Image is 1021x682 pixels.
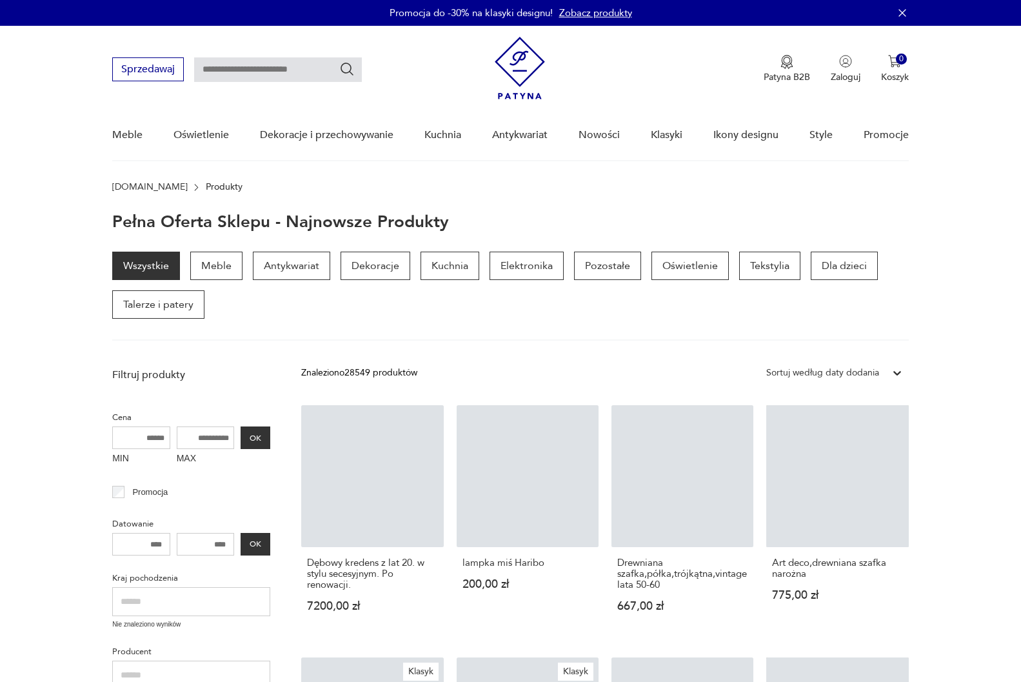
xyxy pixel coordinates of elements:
a: Dębowy kredens z lat 20. w stylu secesyjnym. Po renowacji.Dębowy kredens z lat 20. w stylu secesy... [301,405,443,637]
h3: Drewniana szafka,półka,trójkątna,vintage lata 50-60 [617,557,748,590]
p: Kraj pochodzenia [112,571,270,585]
img: Ikona medalu [780,55,793,69]
a: Antykwariat [492,110,548,160]
a: Wszystkie [112,252,180,280]
button: OK [241,426,270,449]
div: Sortuj według daty dodania [766,366,879,380]
a: lampka miś Haribolampka miś Haribo200,00 zł [457,405,599,637]
a: Dekoracje i przechowywanie [260,110,393,160]
a: Drewniana szafka,półka,trójkątna,vintage lata 50-60Drewniana szafka,półka,trójkątna,vintage lata ... [611,405,753,637]
a: Sprzedawaj [112,66,184,75]
a: Antykwariat [253,252,330,280]
img: Patyna - sklep z meblami i dekoracjami vintage [495,37,545,99]
p: Produkty [206,182,243,192]
a: Kuchnia [424,110,461,160]
a: [DOMAIN_NAME] [112,182,188,192]
label: MIN [112,449,170,470]
a: Art deco,drewniana szafka narożnaArt deco,drewniana szafka narożna775,00 zł [766,405,908,637]
a: Oświetlenie [173,110,229,160]
p: Producent [112,645,270,659]
p: Cena [112,410,270,425]
p: 200,00 zł [462,579,593,590]
p: Zaloguj [831,71,860,83]
button: Patyna B2B [764,55,810,83]
a: Kuchnia [421,252,479,280]
p: Nie znaleziono wyników [112,619,270,630]
button: Szukaj [339,61,355,77]
button: Zaloguj [831,55,860,83]
a: Meble [190,252,243,280]
p: Koszyk [881,71,909,83]
a: Ikony designu [713,110,778,160]
a: Talerze i patery [112,290,204,319]
p: 775,00 zł [772,590,902,601]
a: Dla dzieci [811,252,878,280]
a: Dekoracje [341,252,410,280]
div: 0 [896,54,907,65]
button: Sprzedawaj [112,57,184,81]
img: Ikona koszyka [888,55,901,68]
p: 7200,00 zł [307,601,437,612]
img: Ikonka użytkownika [839,55,852,68]
button: 0Koszyk [881,55,909,83]
h3: Art deco,drewniana szafka narożna [772,557,902,579]
a: Pozostałe [574,252,641,280]
a: Promocje [864,110,909,160]
a: Nowości [579,110,620,160]
a: Zobacz produkty [559,6,632,19]
a: Klasyki [651,110,682,160]
h3: lampka miś Haribo [462,557,593,568]
a: Tekstylia [739,252,800,280]
p: Filtruj produkty [112,368,270,382]
a: Style [809,110,833,160]
a: Meble [112,110,143,160]
p: Promocja do -30% na klasyki designu! [390,6,553,19]
a: Ikona medaluPatyna B2B [764,55,810,83]
a: Oświetlenie [651,252,729,280]
p: Datowanie [112,517,270,531]
h1: Pełna oferta sklepu - najnowsze produkty [112,213,449,231]
button: OK [241,533,270,556]
a: Elektronika [490,252,564,280]
div: Znaleziono 28549 produktów [301,366,417,380]
label: MAX [177,449,235,470]
h3: Dębowy kredens z lat 20. w stylu secesyjnym. Po renowacji. [307,557,437,590]
p: Promocja [132,485,168,499]
p: Patyna B2B [764,71,810,83]
p: 667,00 zł [617,601,748,612]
